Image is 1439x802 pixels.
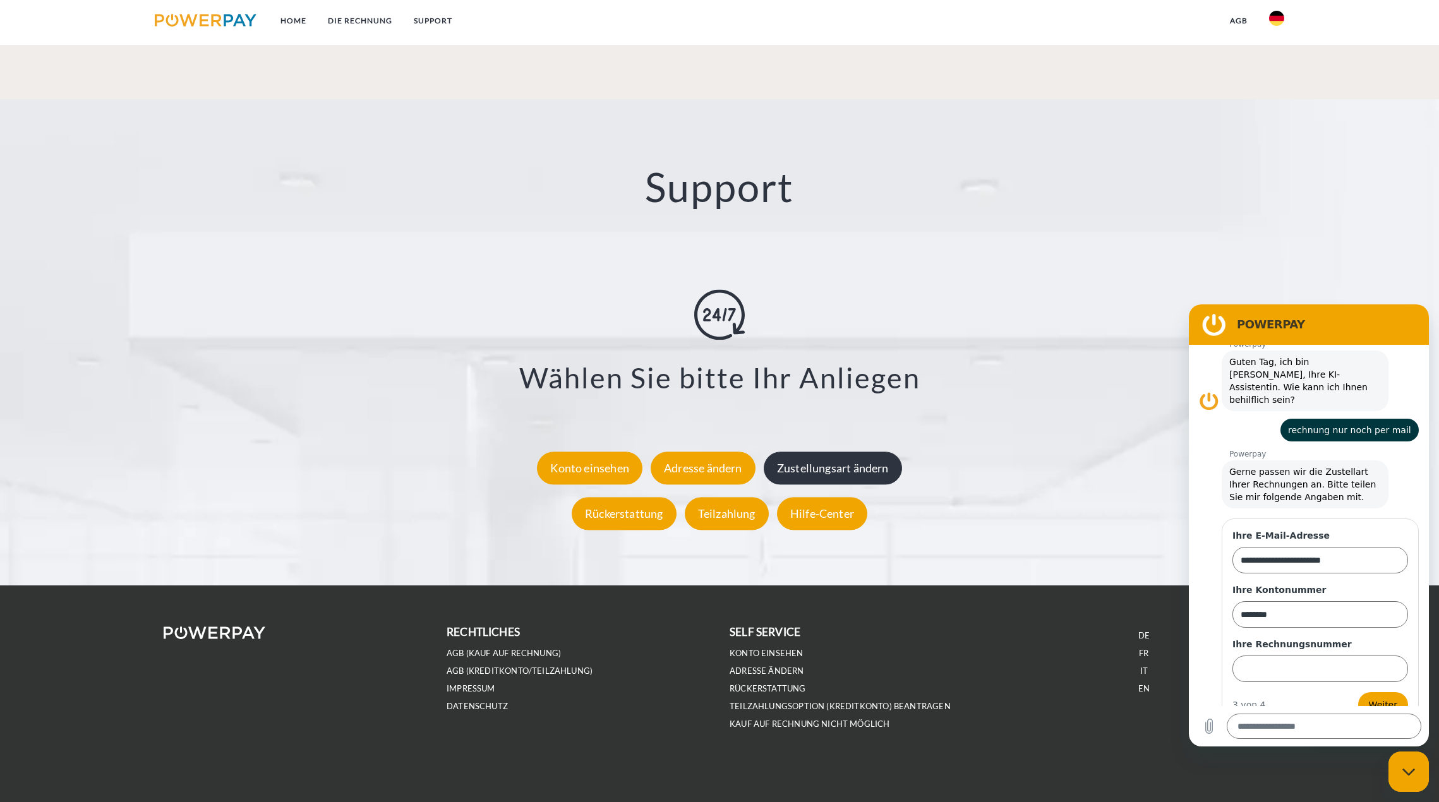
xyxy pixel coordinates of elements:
div: Rückerstattung [572,498,677,530]
a: AGB (Kauf auf Rechnung) [447,648,561,659]
a: FR [1139,648,1148,659]
div: Zustellungsart ändern [764,452,902,485]
b: self service [730,625,800,638]
a: Konto einsehen [730,648,804,659]
b: rechtliches [447,625,520,638]
a: Adresse ändern [730,666,804,676]
a: Rückerstattung [730,683,806,694]
a: SUPPORT [403,9,463,32]
img: logo-powerpay.svg [155,14,256,27]
a: Zustellungsart ändern [761,462,905,476]
img: de [1269,11,1284,26]
a: DIE RECHNUNG [317,9,403,32]
iframe: Schaltfläche zum Öffnen des Messaging-Fensters; Konversation läuft [1388,751,1429,792]
a: Teilzahlung [682,507,772,521]
a: Home [270,9,317,32]
img: online-shopping.svg [694,289,745,340]
a: IMPRESSUM [447,683,495,694]
a: EN [1138,683,1150,694]
img: logo-powerpay-white.svg [164,626,265,639]
a: DE [1138,630,1150,641]
a: Adresse ändern [647,462,759,476]
div: Adresse ändern [651,452,756,485]
a: Hilfe-Center [774,507,870,521]
div: Konto einsehen [537,452,642,485]
a: AGB (Kreditkonto/Teilzahlung) [447,666,593,676]
a: Rückerstattung [569,507,680,521]
a: IT [1140,666,1148,676]
a: Konto einsehen [534,462,646,476]
a: DATENSCHUTZ [447,701,508,712]
h3: Wählen Sie bitte Ihr Anliegen [88,360,1351,395]
a: Teilzahlungsoption (KREDITKONTO) beantragen [730,701,951,712]
h2: Support [72,162,1367,212]
div: Teilzahlung [685,498,769,530]
iframe: Messaging-Fenster [1189,304,1429,746]
a: Kauf auf Rechnung nicht möglich [730,719,890,729]
div: Hilfe-Center [777,498,867,530]
a: agb [1219,9,1258,32]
